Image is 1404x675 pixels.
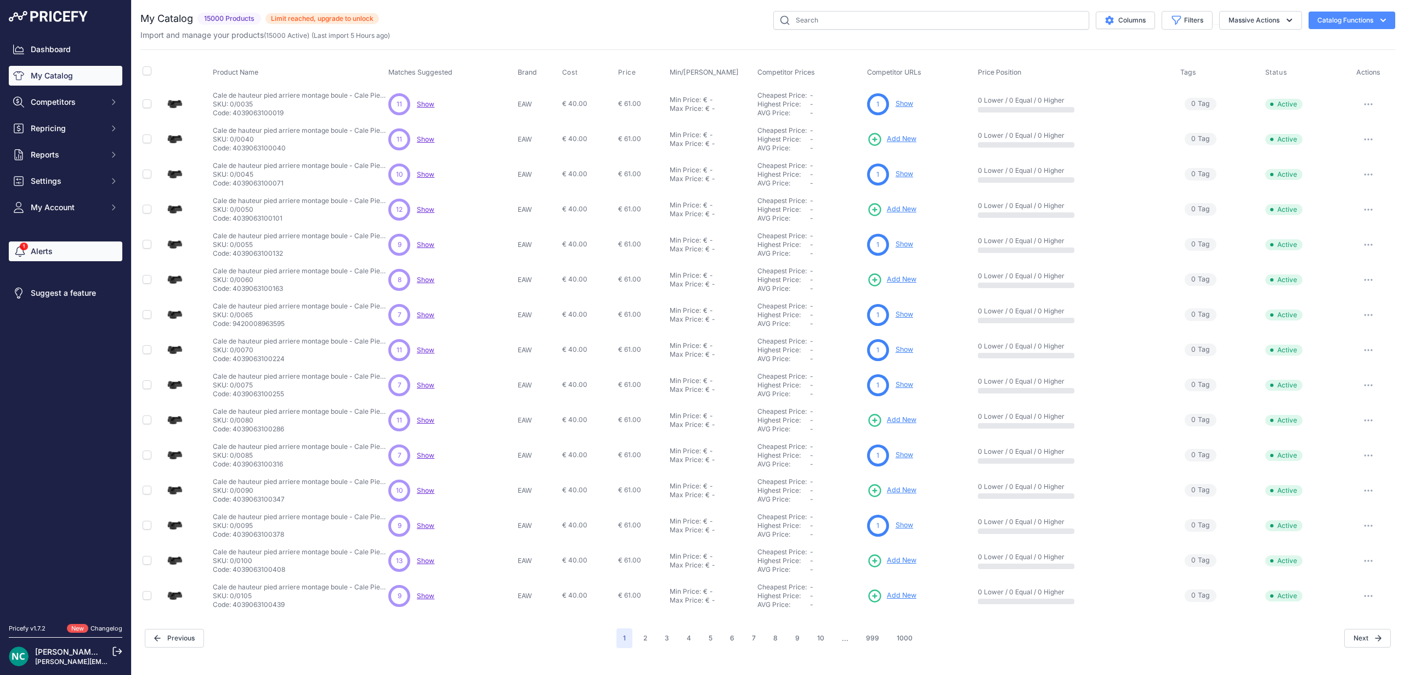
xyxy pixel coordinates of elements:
[518,205,558,214] p: EAW
[417,451,434,459] a: Show
[670,210,703,218] div: Max Price:
[703,166,707,175] div: €
[264,31,309,40] span: ( )
[1265,345,1303,356] span: Active
[867,132,916,147] a: Add New
[518,346,558,355] p: EAW
[213,337,388,346] p: Cale de hauteur pied arriere montage boule - Cale Pied Arriere BH 7
[896,170,913,178] a: Show
[1265,68,1289,77] button: Status
[707,131,713,139] div: -
[757,196,807,205] a: Cheapest Price:
[1191,99,1196,109] span: 0
[707,236,713,245] div: -
[417,100,434,108] a: Show
[417,170,434,178] span: Show
[703,306,707,315] div: €
[896,99,913,108] a: Show
[887,204,916,215] span: Add New
[978,131,1169,140] p: 0 Lower / 0 Equal / 0 Higher
[398,275,401,285] span: 8
[887,415,916,425] span: Add New
[757,144,810,153] div: AVG Price:
[1344,629,1391,648] button: Next
[1265,68,1287,77] span: Status
[1191,169,1196,179] span: 0
[703,131,707,139] div: €
[396,170,403,179] span: 10
[876,99,879,109] span: 1
[31,176,103,187] span: Settings
[757,275,810,284] div: Highest Price:
[417,205,434,213] a: Show
[680,628,698,648] button: Go to page 4
[670,104,703,113] div: Max Price:
[417,592,434,600] a: Show
[1185,238,1216,251] span: Tag
[213,100,388,109] p: SKU: 0/0035
[810,240,813,249] span: -
[398,310,401,320] span: 7
[266,31,307,40] a: 15000 Active
[810,267,813,275] span: -
[757,513,807,521] a: Cheapest Price:
[618,310,641,318] span: € 61.00
[417,556,434,565] a: Show
[810,275,813,284] span: -
[518,68,537,76] span: Brand
[705,280,710,289] div: €
[9,11,88,22] img: Pricefy Logo
[757,267,807,275] a: Cheapest Price:
[417,381,434,389] span: Show
[562,275,587,283] span: € 40.00
[1265,204,1303,215] span: Active
[417,521,434,530] span: Show
[213,135,388,144] p: SKU: 0/0040
[810,249,813,257] span: -
[890,628,919,648] button: Go to page 1000
[1185,273,1216,286] span: Tag
[810,100,813,108] span: -
[562,134,587,143] span: € 40.00
[618,99,641,108] span: € 61.00
[35,647,112,656] a: [PERSON_NAME] NC
[1191,204,1196,215] span: 0
[1265,99,1303,110] span: Active
[710,104,715,113] div: -
[710,139,715,148] div: -
[767,628,784,648] button: Go to page 8
[213,319,388,328] p: Code: 9420008963595
[213,311,388,319] p: SKU: 0/0065
[670,175,703,183] div: Max Price:
[1309,12,1395,29] button: Catalog Functions
[1265,310,1303,320] span: Active
[213,346,388,355] p: SKU: 0/0070
[618,68,636,77] span: Price
[9,40,122,59] a: Dashboard
[811,628,831,648] button: Go to page 10
[562,68,578,77] span: Cost
[757,170,810,179] div: Highest Price:
[213,240,388,249] p: SKU: 0/0055
[213,249,388,258] p: Code: 4039063100132
[705,175,710,183] div: €
[703,271,707,280] div: €
[757,346,810,355] div: Highest Price:
[757,319,810,328] div: AVG Price:
[810,346,813,354] span: -
[388,68,452,76] span: Matches Suggested
[35,657,204,666] a: [PERSON_NAME][EMAIL_ADDRESS][DOMAIN_NAME]
[710,315,715,324] div: -
[703,201,707,210] div: €
[710,280,715,289] div: -
[1265,169,1303,180] span: Active
[810,161,813,170] span: -
[417,135,434,143] span: Show
[31,202,103,213] span: My Account
[9,283,122,303] a: Suggest a feature
[876,240,879,250] span: 1
[670,306,701,315] div: Min Price:
[745,628,762,648] button: Go to page 7
[9,92,122,112] button: Competitors
[518,275,558,284] p: EAW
